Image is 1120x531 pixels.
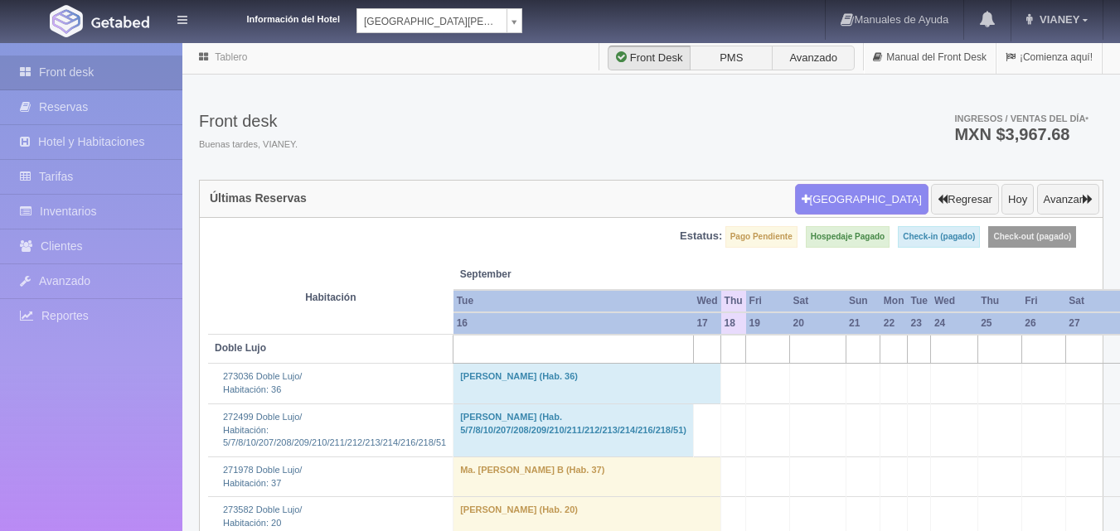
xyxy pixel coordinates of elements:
a: [GEOGRAPHIC_DATA][PERSON_NAME] [356,8,522,33]
th: Thu [721,290,746,312]
td: Ma. [PERSON_NAME] B (Hab. 37) [453,456,721,496]
a: 273582 Doble Lujo/Habitación: 20 [223,504,302,528]
label: PMS [690,46,773,70]
th: 17 [693,312,720,335]
label: Avanzado [772,46,855,70]
a: 272499 Doble Lujo/Habitación: 5/7/8/10/207/208/209/210/211/212/213/214/216/218/51 [223,412,446,447]
th: Fri [746,290,790,312]
label: Front Desk [608,46,691,70]
label: Hospedaje Pagado [806,226,890,248]
th: Sun [846,290,880,312]
th: Tue [453,290,694,312]
a: Manual del Front Desk [864,41,996,74]
button: Regresar [931,184,998,215]
img: Getabed [50,5,83,37]
strong: Habitación [305,292,356,303]
a: ¡Comienza aquí! [996,41,1102,74]
button: [GEOGRAPHIC_DATA] [795,184,928,215]
b: Doble Lujo [215,342,266,354]
th: Thu [977,290,1021,312]
h3: MXN $3,967.68 [954,126,1088,142]
th: 26 [1021,312,1065,335]
th: 24 [931,312,977,335]
label: Check-in (pagado) [898,226,980,248]
button: Avanzar [1037,184,1099,215]
a: 271978 Doble Lujo/Habitación: 37 [223,465,302,488]
h4: Últimas Reservas [210,192,307,205]
th: Tue [907,290,930,312]
button: Hoy [1001,184,1034,215]
span: Buenas tardes, VIANEY. [199,138,298,152]
td: [PERSON_NAME] (Hab. 36) [453,364,721,403]
a: Tablero [215,51,247,63]
h3: Front desk [199,112,298,130]
th: Wed [931,290,977,312]
td: [PERSON_NAME] (Hab. 5/7/8/10/207/208/209/210/211/212/213/214/216/218/51) [453,403,694,456]
th: 19 [746,312,790,335]
th: Sat [790,290,846,312]
th: Wed [693,290,720,312]
img: Getabed [91,16,149,28]
label: Pago Pendiente [725,226,798,248]
a: 273036 Doble Lujo/Habitación: 36 [223,371,302,394]
span: Ingresos / Ventas del día [954,113,1088,123]
label: Check-out (pagado) [988,226,1076,248]
th: Fri [1021,290,1065,312]
label: Estatus: [680,229,722,244]
dt: Información del Hotel [207,8,340,27]
th: Mon [880,290,908,312]
span: [GEOGRAPHIC_DATA][PERSON_NAME] [364,9,500,34]
span: September [460,268,715,282]
th: 22 [880,312,908,335]
th: 16 [453,312,694,335]
th: 21 [846,312,880,335]
th: 25 [977,312,1021,335]
th: 20 [790,312,846,335]
span: VIANEY [1035,13,1079,26]
th: 18 [721,312,746,335]
th: 23 [907,312,930,335]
